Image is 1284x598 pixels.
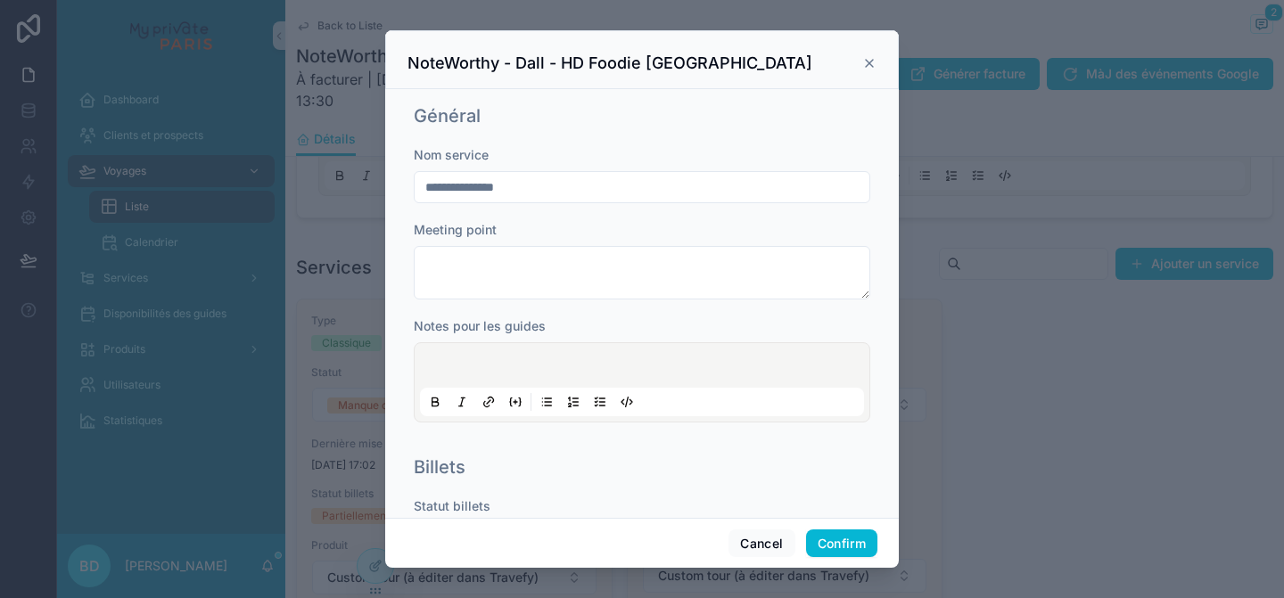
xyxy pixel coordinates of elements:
[414,147,489,162] span: Nom service
[728,529,794,558] button: Cancel
[414,222,497,237] span: Meeting point
[414,103,481,128] h1: Général
[414,318,546,333] span: Notes pour les guides
[414,498,490,513] span: Statut billets
[414,455,465,479] h1: Billets
[806,529,877,558] button: Confirm
[407,53,812,74] h3: NoteWorthy - Dall - HD Foodie [GEOGRAPHIC_DATA]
